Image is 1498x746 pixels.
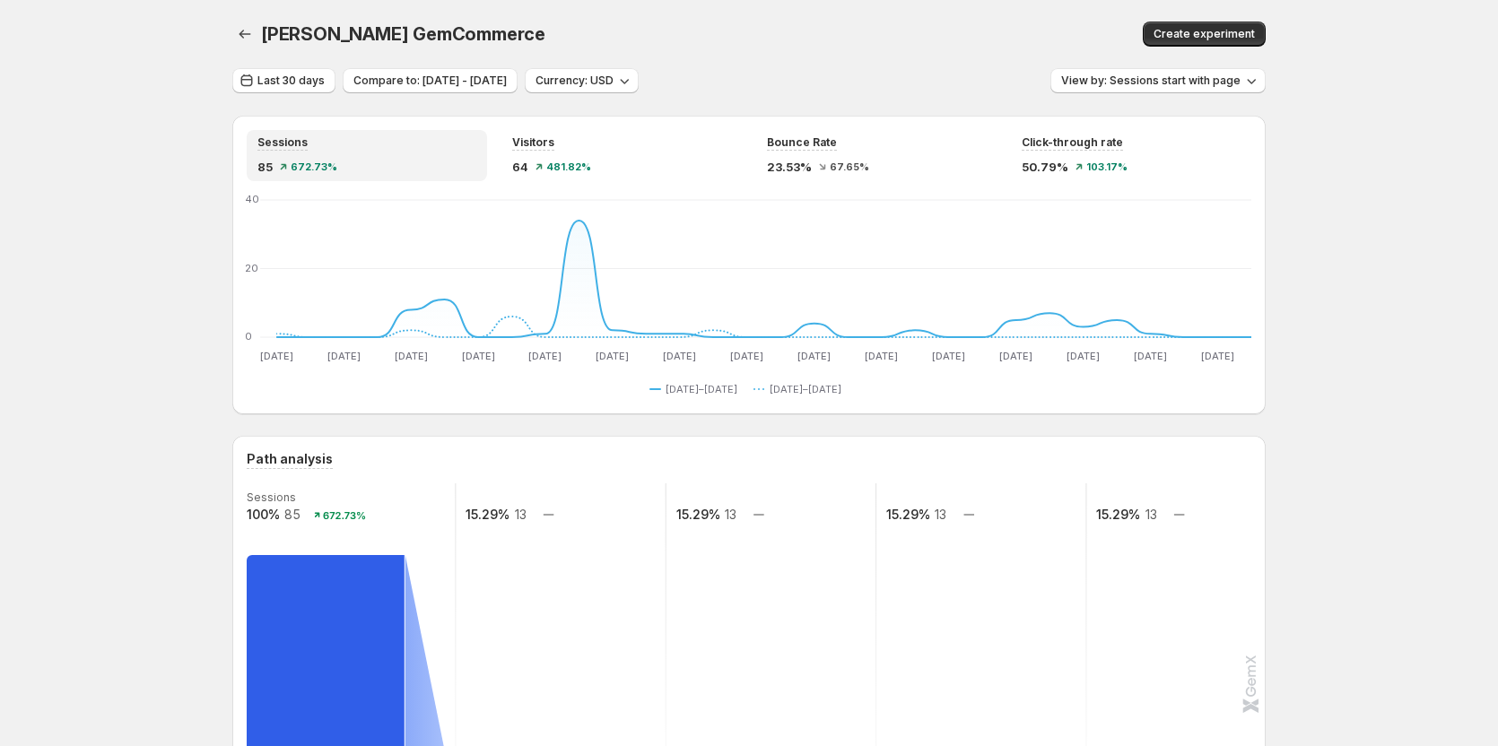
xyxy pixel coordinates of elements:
[247,490,296,504] text: Sessions
[546,161,591,172] span: 481.82%
[466,507,509,522] text: 15.29%
[528,350,562,362] text: [DATE]
[1022,135,1123,150] span: Click-through rate
[257,135,308,150] span: Sessions
[343,68,518,93] button: Compare to: [DATE] - [DATE]
[245,330,252,343] text: 0
[596,350,629,362] text: [DATE]
[512,158,528,176] span: 64
[1067,350,1100,362] text: [DATE]
[1086,161,1128,172] span: 103.17%
[245,193,259,205] text: 40
[830,161,869,172] span: 67.65%
[515,507,527,522] text: 13
[247,450,333,468] h3: Path analysis
[797,350,831,362] text: [DATE]
[257,74,325,88] span: Last 30 days
[886,507,930,522] text: 15.29%
[261,23,545,45] span: [PERSON_NAME] GemCommerce
[767,158,812,176] span: 23.53%
[291,161,337,172] span: 672.73%
[730,350,763,362] text: [DATE]
[395,350,428,362] text: [DATE]
[1050,68,1266,93] button: View by: Sessions start with page
[327,350,361,362] text: [DATE]
[865,350,898,362] text: [DATE]
[1154,27,1255,41] span: Create experiment
[676,507,720,522] text: 15.29%
[767,135,837,150] span: Bounce Rate
[935,507,946,522] text: 13
[725,507,736,522] text: 13
[245,262,258,274] text: 20
[666,382,737,396] span: [DATE]–[DATE]
[1022,158,1068,176] span: 50.79%
[1201,350,1234,362] text: [DATE]
[525,68,639,93] button: Currency: USD
[1143,22,1266,47] button: Create experiment
[1061,74,1241,88] span: View by: Sessions start with page
[260,350,293,362] text: [DATE]
[1145,507,1157,522] text: 13
[932,350,965,362] text: [DATE]
[753,378,849,400] button: [DATE]–[DATE]
[663,350,696,362] text: [DATE]
[284,507,300,522] text: 85
[257,158,273,176] span: 85
[770,382,841,396] span: [DATE]–[DATE]
[232,68,335,93] button: Last 30 days
[323,509,366,522] text: 672.73%
[512,135,554,150] span: Visitors
[247,507,280,522] text: 100%
[353,74,507,88] span: Compare to: [DATE] - [DATE]
[462,350,495,362] text: [DATE]
[999,350,1032,362] text: [DATE]
[649,378,745,400] button: [DATE]–[DATE]
[1096,507,1140,522] text: 15.29%
[536,74,614,88] span: Currency: USD
[1134,350,1167,362] text: [DATE]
